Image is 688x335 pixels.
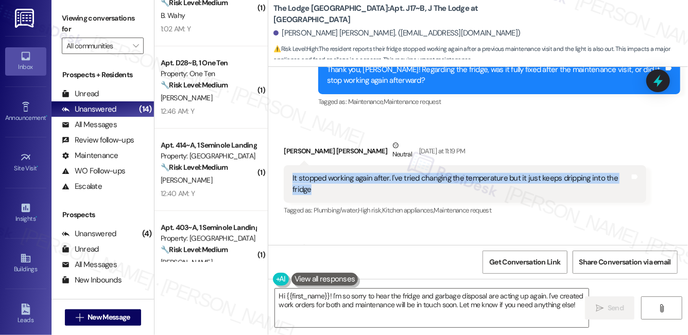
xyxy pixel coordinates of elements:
[161,233,256,244] div: Property: [GEOGRAPHIC_DATA]
[417,146,465,156] div: [DATE] at 11:19 PM
[5,149,46,177] a: Site Visit •
[489,257,560,268] span: Get Conversation Link
[161,68,256,79] div: Property: One Ten
[51,209,154,220] div: Prospects
[384,97,441,106] span: Maintenance request
[275,289,589,327] textarea: Hi {{first_name}}! I'm so sorry to hear the fridge and garbage disposal are acting up again. I've...
[161,189,195,198] div: 12:40 AM: Y
[293,173,629,195] div: It stopped working again after. I've tried changing the temperature but it just keeps dripping in...
[348,97,384,106] span: Maintenance ,
[161,107,194,116] div: 12:46 AM: Y
[284,140,646,165] div: [PERSON_NAME] [PERSON_NAME]
[579,257,671,268] span: Share Conversation via email
[358,206,383,215] span: High risk ,
[62,119,117,130] div: All Messages
[434,206,492,215] span: Maintenance request
[46,113,47,120] span: •
[273,3,479,25] b: The Lodge [GEOGRAPHIC_DATA]: Apt. J17~B, J The Lodge at [GEOGRAPHIC_DATA]
[161,258,212,267] span: [PERSON_NAME]
[596,304,604,312] i: 
[327,64,664,86] div: Thank you, [PERSON_NAME]! Regarding the fridge, was it fully fixed after the maintenance visit, o...
[273,45,318,53] strong: ⚠️ Risk Level: High
[37,163,39,170] span: •
[573,251,678,274] button: Share Conversation via email
[62,275,122,286] div: New Inbounds
[65,309,141,326] button: New Message
[608,303,624,313] span: Send
[483,251,567,274] button: Get Conversation Link
[36,214,37,221] span: •
[161,140,256,151] div: Apt. 414~A, 1 Seminole Landing
[5,199,46,227] a: Insights •
[62,259,117,270] div: All Messages
[161,163,228,172] strong: 🔧 Risk Level: Medium
[161,93,212,102] span: [PERSON_NAME]
[15,9,36,28] img: ResiDesk Logo
[140,226,154,242] div: (4)
[66,38,127,54] input: All communities
[76,313,83,322] i: 
[62,166,125,177] div: WO Follow-ups
[161,24,191,33] div: 1:02 AM: Y
[161,11,185,20] span: B. Wahy
[161,222,256,233] div: Apt. 403~A, 1 Seminole Landing
[62,150,118,161] div: Maintenance
[5,47,46,75] a: Inbox
[62,244,99,255] div: Unread
[62,89,99,99] div: Unread
[382,206,434,215] span: Kitchen appliances ,
[284,203,646,218] div: Tagged as:
[314,206,358,215] span: Plumbing/water ,
[62,10,144,38] label: Viewing conversations for
[62,181,102,192] div: Escalate
[161,151,256,162] div: Property: [GEOGRAPHIC_DATA]
[273,28,520,39] div: [PERSON_NAME] [PERSON_NAME]. ([EMAIL_ADDRESS][DOMAIN_NAME])
[133,42,139,50] i: 
[161,80,228,90] strong: 🔧 Risk Level: Medium
[585,296,635,320] button: Send
[161,175,212,185] span: [PERSON_NAME]
[51,69,154,80] div: Prospects + Residents
[5,250,46,277] a: Buildings
[658,304,665,312] i: 
[62,228,116,239] div: Unanswered
[62,135,134,146] div: Review follow-ups
[318,94,680,109] div: Tagged as:
[273,44,688,66] span: : The resident reports their fridge stopped working again after a previous maintenance visit and ...
[88,312,130,323] span: New Message
[161,245,228,254] strong: 🔧 Risk Level: Medium
[136,101,154,117] div: (14)
[5,301,46,328] a: Leads
[62,104,116,115] div: Unanswered
[161,58,256,68] div: Apt. D28~B, 1 One Ten
[390,140,414,162] div: Neutral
